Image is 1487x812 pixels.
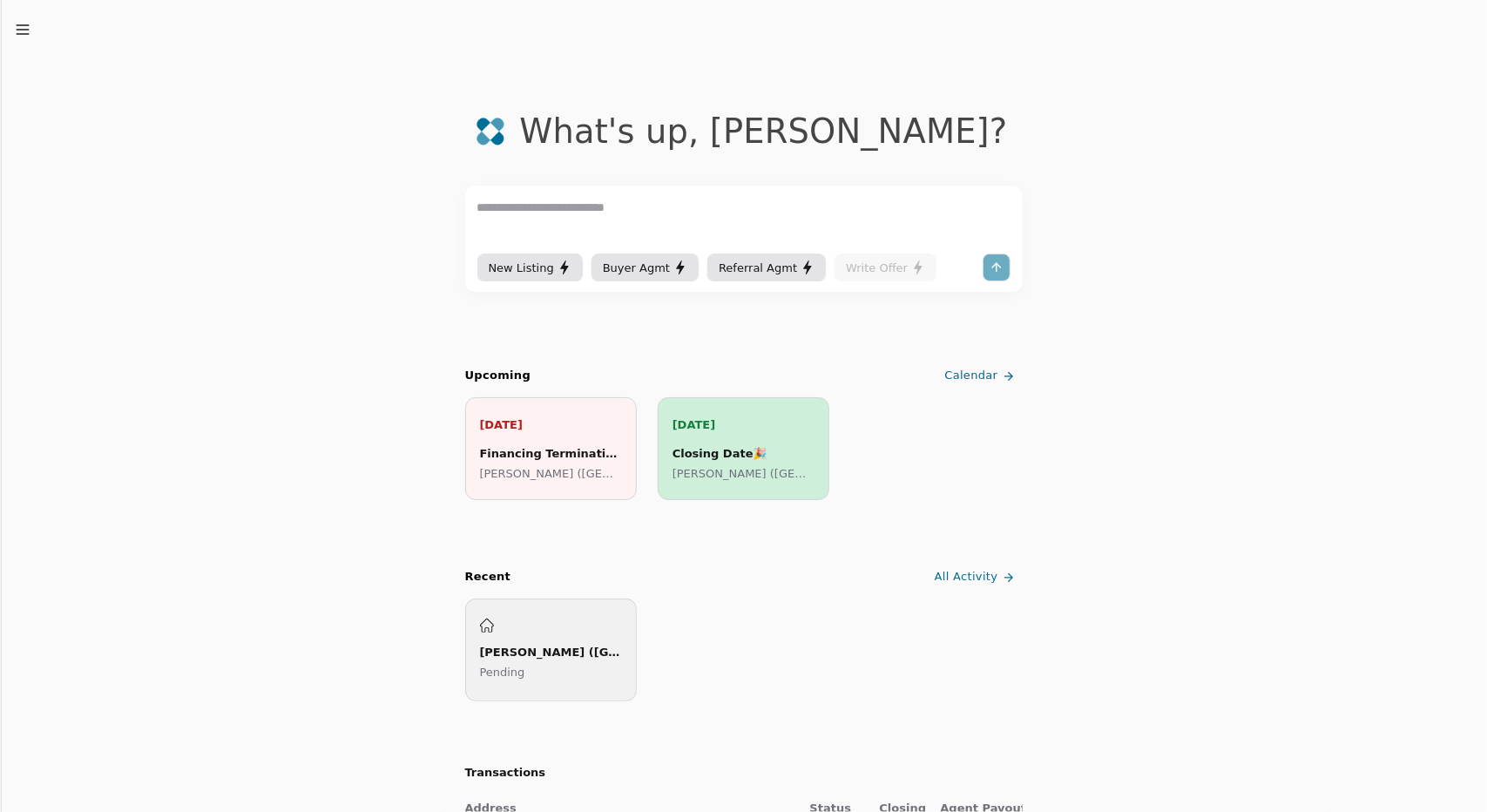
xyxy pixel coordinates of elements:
div: Closing Date 🎉 [673,444,814,463]
a: [PERSON_NAME] ([GEOGRAPHIC_DATA])Pending [465,599,637,701]
h2: Upcoming [465,367,531,385]
p: [DATE] [673,416,814,434]
a: [DATE]Financing Termination Deadline[PERSON_NAME] ([GEOGRAPHIC_DATA]) [465,397,637,500]
a: [DATE]Closing Date🎉[PERSON_NAME] ([GEOGRAPHIC_DATA]) [658,397,829,500]
div: Financing Termination Deadline [480,444,622,463]
p: [PERSON_NAME] ([GEOGRAPHIC_DATA]) [673,464,814,483]
button: Referral Agmt [707,254,826,281]
a: All Activity [931,563,1023,592]
div: New Listing [489,259,571,277]
button: New Listing [477,254,583,281]
button: Buyer Agmt [591,254,699,281]
span: Referral Agmt [719,259,797,277]
span: All Activity [935,568,998,586]
h2: Transactions [465,764,1023,782]
div: What's up , [PERSON_NAME] ? [519,112,1007,151]
a: Calendar [941,362,1022,390]
div: Recent [465,568,511,586]
img: logo [476,117,505,146]
p: [DATE] [480,416,622,434]
div: [PERSON_NAME] ([GEOGRAPHIC_DATA]) [480,643,622,661]
p: [PERSON_NAME] ([GEOGRAPHIC_DATA]) [480,464,622,483]
p: Pending [480,663,622,681]
span: Buyer Agmt [603,259,670,277]
span: Calendar [944,367,997,385]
